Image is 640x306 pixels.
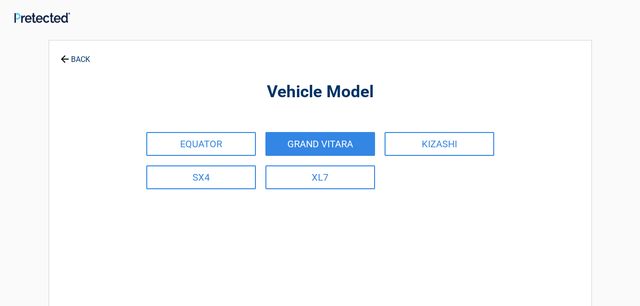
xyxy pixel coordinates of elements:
a: BACK [59,47,92,63]
h2: Vehicle Model [102,81,539,103]
a: GRAND VITARA [265,132,375,156]
a: XL7 [265,165,375,189]
a: KIZASHI [385,132,494,156]
img: Main Logo [14,12,70,22]
a: SX4 [146,165,256,189]
a: EQUATOR [146,132,256,156]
